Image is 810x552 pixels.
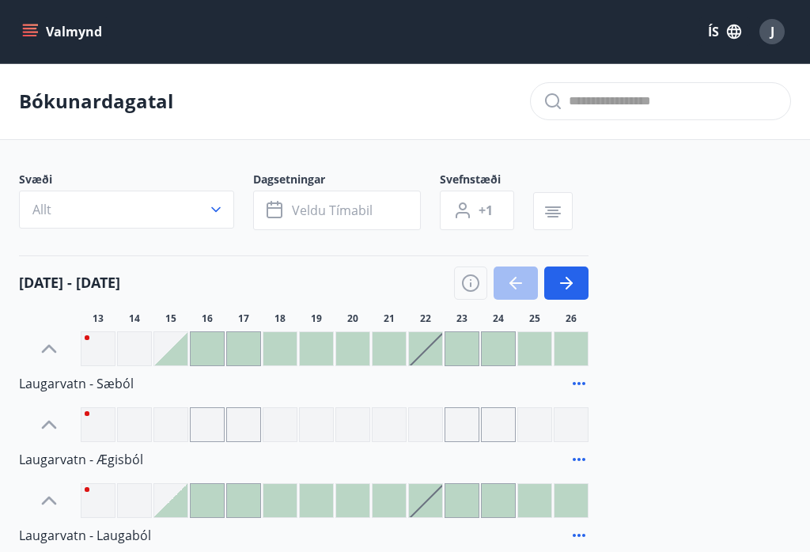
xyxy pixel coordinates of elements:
[129,312,140,325] span: 14
[274,312,286,325] span: 18
[253,172,440,191] span: Dagsetningar
[456,312,467,325] span: 23
[19,451,143,468] span: Laugarvatn - Ægisból
[19,17,108,46] button: menu
[753,13,791,51] button: J
[238,312,249,325] span: 17
[292,202,373,219] span: Veldu tímabil
[420,312,431,325] span: 22
[253,191,421,230] button: Veldu tímabil
[440,191,514,230] button: +1
[19,172,253,191] span: Svæði
[566,312,577,325] span: 26
[699,17,750,46] button: ÍS
[32,201,51,218] span: Allt
[347,312,358,325] span: 20
[19,272,120,293] h4: [DATE] - [DATE]
[479,202,493,219] span: +1
[384,312,395,325] span: 21
[529,312,540,325] span: 25
[493,312,504,325] span: 24
[165,312,176,325] span: 15
[311,312,322,325] span: 19
[202,312,213,325] span: 16
[19,527,151,544] span: Laugarvatn - Laugaból
[19,375,134,392] span: Laugarvatn - Sæból
[770,23,774,40] span: J
[93,312,104,325] span: 13
[19,88,173,115] p: Bókunardagatal
[19,191,234,229] button: Allt
[440,172,533,191] span: Svefnstæði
